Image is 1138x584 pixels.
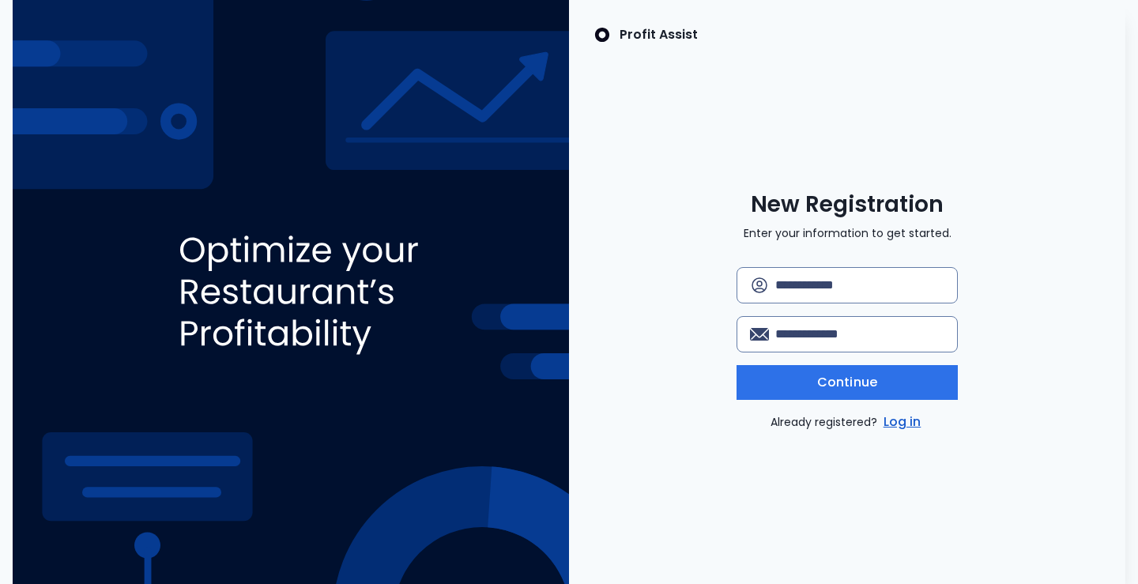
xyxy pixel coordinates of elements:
p: Enter your information to get started. [744,225,951,242]
a: Log in [880,413,925,431]
p: Profit Assist [620,25,698,44]
img: SpotOn Logo [594,25,610,44]
button: Continue [737,365,958,400]
span: New Registration [751,190,944,219]
p: Already registered? [771,413,925,431]
span: Continue [817,373,877,392]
